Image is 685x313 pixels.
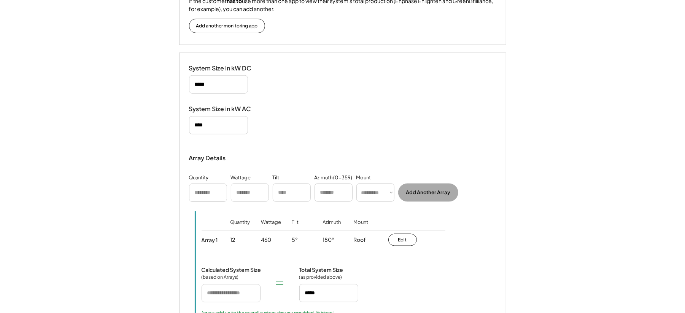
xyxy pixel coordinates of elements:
div: Roof [354,236,366,244]
img: tab_domain_overview_orange.svg [21,44,27,50]
div: Tilt [273,174,280,182]
div: 5° [292,236,298,244]
img: logo_orange.svg [12,12,18,18]
button: Add another monitoring app [189,19,265,33]
button: Add Another Array [398,184,458,202]
div: Quantity [230,219,250,236]
div: Quantity [189,174,209,182]
div: Mount [354,219,369,236]
div: 460 [261,236,272,244]
div: Domain Overview [29,45,68,50]
div: Keywords by Traffic [84,45,128,50]
div: v 4.0.25 [21,12,37,18]
div: Total System Size [299,266,343,273]
div: Tilt [292,219,299,236]
div: Calculated System Size [202,266,261,273]
div: Mount [356,174,371,182]
div: Domain: [DOMAIN_NAME] [20,20,84,26]
div: (as provided above) [299,274,342,280]
div: 12 [230,236,235,244]
div: Array 1 [202,236,218,243]
div: 180° [323,236,335,244]
div: (based on Arrays) [202,274,240,280]
div: Wattage [261,219,281,236]
div: Array Details [189,153,227,163]
div: Azimuth (0-359) [315,174,353,182]
button: Edit [388,234,417,246]
div: System Size in kW AC [189,105,265,113]
div: Wattage [231,174,251,182]
div: System Size in kW DC [189,64,265,72]
div: Azimuth [323,219,341,236]
img: website_grey.svg [12,20,18,26]
img: tab_keywords_by_traffic_grey.svg [76,44,82,50]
